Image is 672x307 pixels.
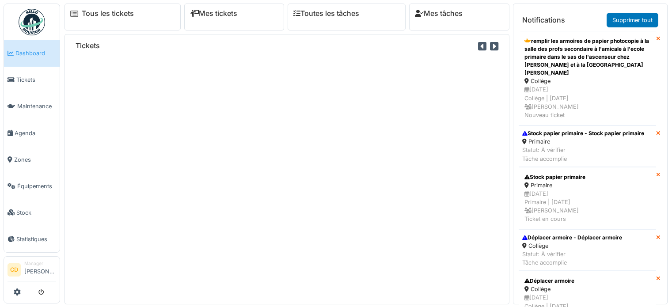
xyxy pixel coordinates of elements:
[522,16,565,24] h6: Notifications
[519,167,656,230] a: Stock papier primaire Primaire [DATE]Primaire | [DATE] [PERSON_NAME]Ticket en cours
[16,235,56,243] span: Statistiques
[15,129,56,137] span: Agenda
[415,9,463,18] a: Mes tâches
[522,242,622,250] div: Collège
[82,9,134,18] a: Tous les tickets
[522,129,644,137] div: Stock papier primaire - Stock papier primaire
[24,260,56,279] li: [PERSON_NAME]
[8,260,56,281] a: CD Manager[PERSON_NAME]
[15,49,56,57] span: Dashboard
[524,77,650,85] div: Collège
[4,226,60,252] a: Statistiques
[4,40,60,67] a: Dashboard
[16,208,56,217] span: Stock
[24,260,56,267] div: Manager
[76,42,100,50] h6: Tickets
[607,13,658,27] a: Supprimer tout
[4,67,60,93] a: Tickets
[519,125,656,167] a: Stock papier primaire - Stock papier primaire Primaire Statut: À vérifierTâche accomplie
[524,190,650,224] div: [DATE] Primaire | [DATE] [PERSON_NAME] Ticket en cours
[524,173,650,181] div: Stock papier primaire
[522,250,622,267] div: Statut: À vérifier Tâche accomplie
[4,199,60,226] a: Stock
[524,85,650,119] div: [DATE] Collège | [DATE] [PERSON_NAME] Nouveau ticket
[293,9,359,18] a: Toutes les tâches
[19,9,45,35] img: Badge_color-CXgf-gQk.svg
[17,182,56,190] span: Équipements
[4,120,60,146] a: Agenda
[524,37,650,77] div: remplir les armoires de papier photocopie à la salle des profs secondaire à l'amicale à l'ecole p...
[14,155,56,164] span: Zones
[190,9,237,18] a: Mes tickets
[519,230,656,271] a: Déplacer armoire - Déplacer armoire Collège Statut: À vérifierTâche accomplie
[4,173,60,199] a: Équipements
[522,234,622,242] div: Déplacer armoire - Déplacer armoire
[524,181,650,190] div: Primaire
[4,146,60,173] a: Zones
[17,102,56,110] span: Maintenance
[522,146,644,163] div: Statut: À vérifier Tâche accomplie
[4,93,60,120] a: Maintenance
[16,76,56,84] span: Tickets
[524,277,650,285] div: Déplacer armoire
[8,263,21,277] li: CD
[519,31,656,125] a: remplir les armoires de papier photocopie à la salle des profs secondaire à l'amicale à l'ecole p...
[522,137,644,146] div: Primaire
[524,285,650,293] div: Collège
